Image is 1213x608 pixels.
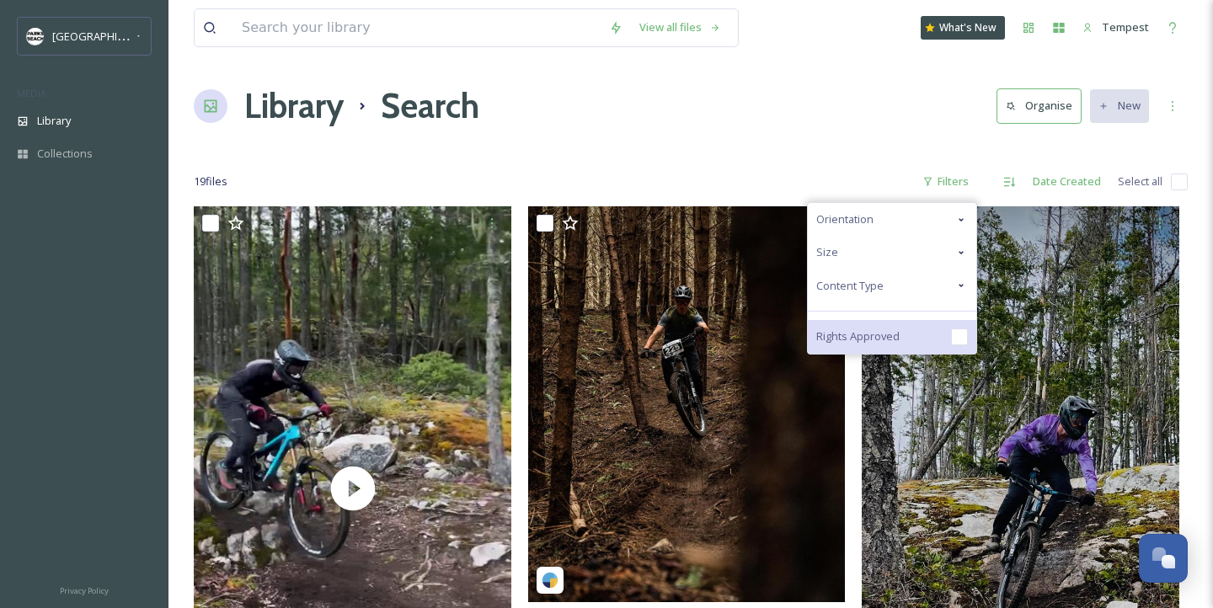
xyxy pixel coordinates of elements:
span: Orientation [816,211,874,227]
span: Select all [1118,173,1162,189]
div: Date Created [1024,165,1109,198]
span: Size [816,244,838,260]
button: New [1090,89,1149,122]
a: Library [244,81,344,131]
span: Privacy Policy [60,585,109,596]
span: Rights Approved [816,328,900,344]
a: Organise [997,88,1090,123]
span: Tempest [1102,19,1149,35]
span: 19 file s [194,173,227,189]
img: sean_power_18009568192406022.jpg [528,206,846,602]
span: Content Type [816,278,884,294]
button: Organise [997,88,1082,123]
div: Filters [914,165,977,198]
h1: Search [381,81,479,131]
img: parks%20beach.jpg [27,28,44,45]
a: Privacy Policy [60,579,109,600]
img: snapsea-logo.png [542,572,558,589]
input: Search your library [233,9,601,46]
span: Library [37,113,71,129]
a: View all files [631,11,729,44]
button: Open Chat [1139,534,1188,583]
a: Tempest [1074,11,1157,44]
span: Collections [37,146,93,162]
span: MEDIA [17,87,46,99]
a: What's New [921,16,1005,40]
span: [GEOGRAPHIC_DATA] Tourism [52,28,203,44]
